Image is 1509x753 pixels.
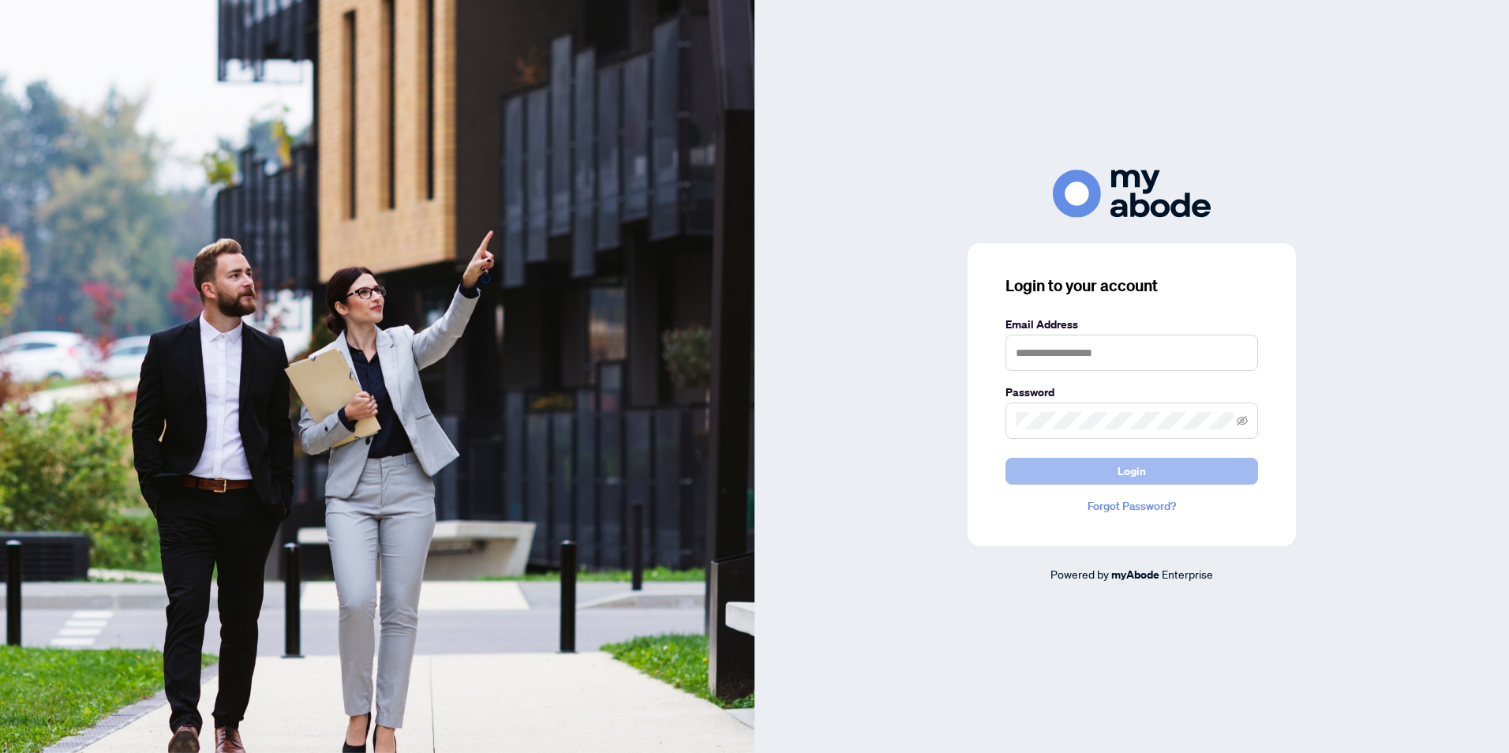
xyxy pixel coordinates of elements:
[1005,458,1258,485] button: Login
[1237,415,1248,426] span: eye-invisible
[1005,384,1258,401] label: Password
[1162,567,1213,581] span: Enterprise
[1005,316,1258,333] label: Email Address
[1005,497,1258,515] a: Forgot Password?
[1111,566,1159,583] a: myAbode
[1005,275,1258,297] h3: Login to your account
[1050,567,1109,581] span: Powered by
[1118,459,1146,484] span: Login
[1053,170,1211,218] img: ma-logo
